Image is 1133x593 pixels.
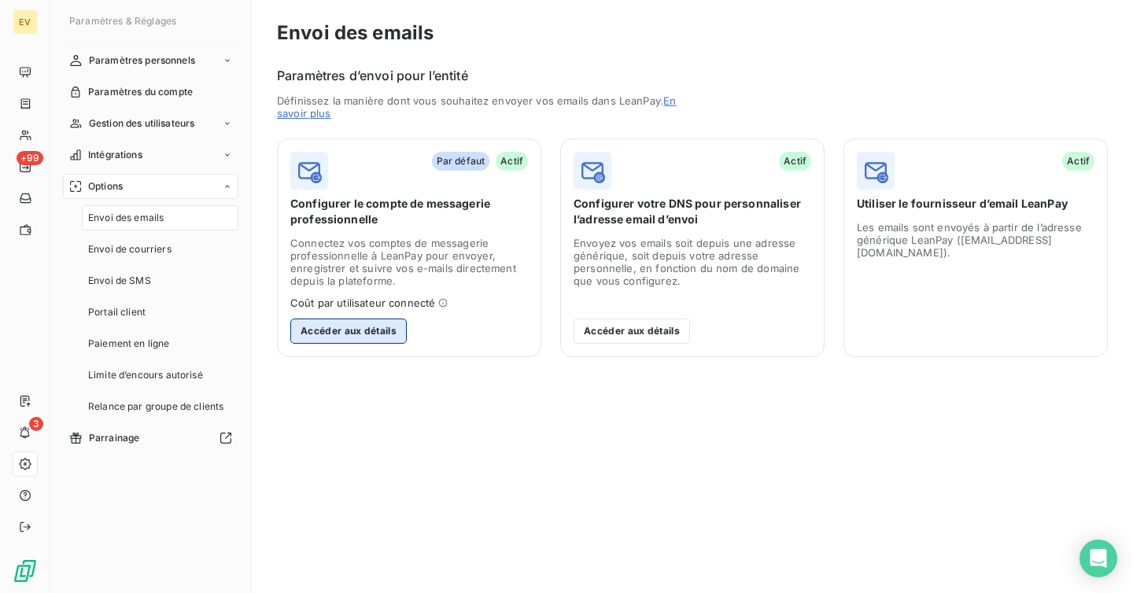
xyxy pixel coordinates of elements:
[82,205,238,230] a: Envoi des emails
[89,53,195,68] span: Paramètres personnels
[88,368,203,382] span: Limite d’encours autorisé
[1062,152,1094,171] span: Actif
[82,394,238,419] a: Relance par groupe de clients
[857,196,1094,212] span: Utiliser le fournisseur d’email LeanPay
[1079,540,1117,577] div: Open Intercom Messenger
[290,319,407,344] button: Accéder aux détails
[277,66,1108,85] h6: Paramètres d’envoi pour l’entité
[88,242,172,256] span: Envoi de courriers
[89,431,140,445] span: Parrainage
[277,19,1108,47] h3: Envoi des emails
[88,85,193,99] span: Paramètres du compte
[432,152,490,171] span: Par défaut
[82,237,238,262] a: Envoi de courriers
[88,337,170,351] span: Paiement en ligne
[290,237,528,309] span: Connectez vos comptes de messagerie professionnelle à LeanPay pour envoyer, enregistrer et suivre...
[779,152,811,171] span: Actif
[574,319,690,344] button: Accéder aux détails
[69,15,176,27] span: Paramètres & Réglages
[574,196,811,227] span: Configurer votre DNS pour personnaliser l’adresse email d’envoi
[17,151,43,165] span: +99
[29,417,43,431] span: 3
[13,558,38,584] img: Logo LeanPay
[277,94,683,120] span: Définissez la manière dont vous souhaitez envoyer vos emails dans LeanPay.
[88,148,142,162] span: Intégrations
[82,331,238,356] a: Paiement en ligne
[82,363,238,388] a: Limite d’encours autorisé
[496,152,528,171] span: Actif
[89,116,195,131] span: Gestion des utilisateurs
[574,237,811,287] span: Envoyez vos emails soit depuis une adresse générique, soit depuis votre adresse personnelle, en f...
[13,9,38,35] div: EV
[88,305,146,319] span: Portail client
[88,179,123,193] span: Options
[88,274,151,288] span: Envoi de SMS
[82,300,238,325] a: Portail client
[290,196,528,227] span: Configurer le compte de messagerie professionnelle
[88,211,164,225] span: Envoi des emails
[63,79,238,105] a: Paramètres du compte
[82,268,238,293] a: Envoi de SMS
[63,425,238,451] a: Parrainage
[290,296,435,309] span: Coût par utilisateur connecté
[857,221,1094,259] span: Les emails sont envoyés à partir de l’adresse générique LeanPay ([EMAIL_ADDRESS][DOMAIN_NAME]).
[88,400,223,414] span: Relance par groupe de clients
[277,94,676,120] a: En savoir plus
